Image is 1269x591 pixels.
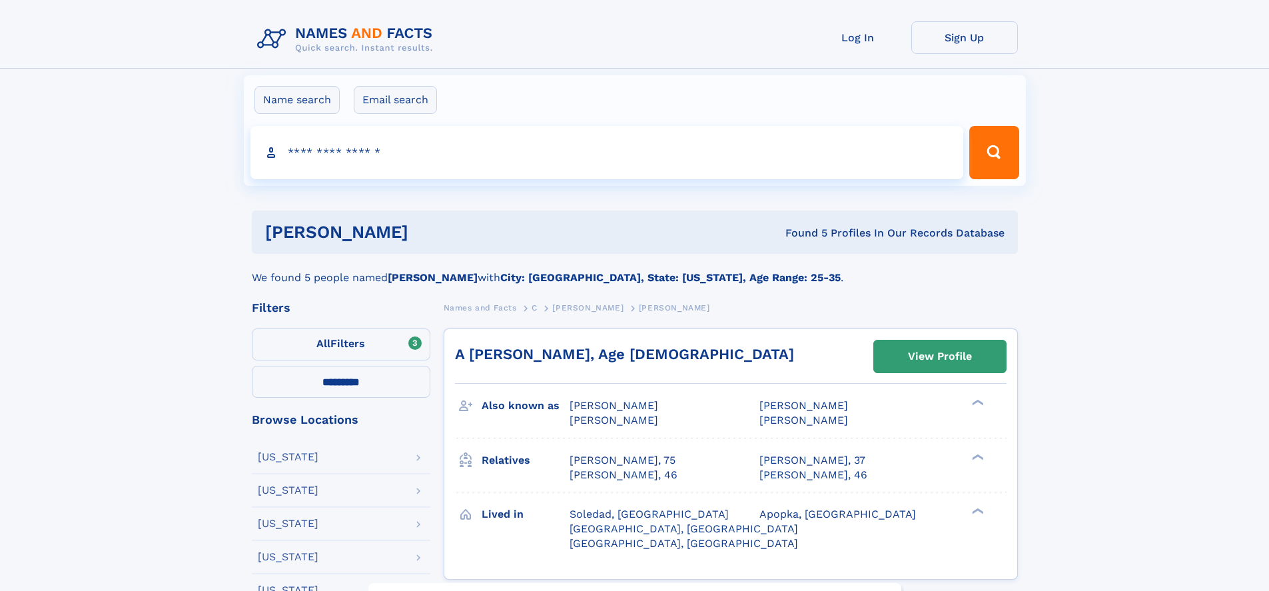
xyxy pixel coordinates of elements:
h3: Relatives [482,449,570,472]
div: ❯ [969,398,985,407]
a: Log In [805,21,911,54]
div: [US_STATE] [258,552,318,562]
label: Name search [254,86,340,114]
h1: [PERSON_NAME] [265,224,597,241]
input: search input [250,126,964,179]
a: Sign Up [911,21,1018,54]
div: Filters [252,302,430,314]
div: [US_STATE] [258,518,318,529]
span: C [532,303,538,312]
label: Email search [354,86,437,114]
span: [GEOGRAPHIC_DATA], [GEOGRAPHIC_DATA] [570,522,798,535]
a: Names and Facts [444,299,517,316]
a: C [532,299,538,316]
span: Soledad, [GEOGRAPHIC_DATA] [570,508,729,520]
b: City: [GEOGRAPHIC_DATA], State: [US_STATE], Age Range: 25-35 [500,271,841,284]
div: Found 5 Profiles In Our Records Database [597,226,1005,241]
span: [PERSON_NAME] [759,414,848,426]
span: [PERSON_NAME] [759,399,848,412]
a: [PERSON_NAME] [552,299,624,316]
div: ❯ [969,506,985,515]
div: Browse Locations [252,414,430,426]
b: [PERSON_NAME] [388,271,478,284]
div: We found 5 people named with . [252,254,1018,286]
span: Apopka, [GEOGRAPHIC_DATA] [759,508,916,520]
a: View Profile [874,340,1006,372]
span: [PERSON_NAME] [552,303,624,312]
span: [PERSON_NAME] [570,399,658,412]
a: [PERSON_NAME], 75 [570,453,675,468]
span: [GEOGRAPHIC_DATA], [GEOGRAPHIC_DATA] [570,537,798,550]
div: [US_STATE] [258,485,318,496]
a: A [PERSON_NAME], Age [DEMOGRAPHIC_DATA] [455,346,794,362]
h3: Lived in [482,503,570,526]
a: [PERSON_NAME], 46 [759,468,867,482]
label: Filters [252,328,430,360]
a: [PERSON_NAME], 37 [759,453,865,468]
a: [PERSON_NAME], 46 [570,468,677,482]
span: [PERSON_NAME] [639,303,710,312]
img: Logo Names and Facts [252,21,444,57]
h3: Also known as [482,394,570,417]
button: Search Button [969,126,1019,179]
span: All [316,337,330,350]
div: View Profile [908,341,972,372]
span: [PERSON_NAME] [570,414,658,426]
div: [US_STATE] [258,452,318,462]
div: ❯ [969,452,985,461]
